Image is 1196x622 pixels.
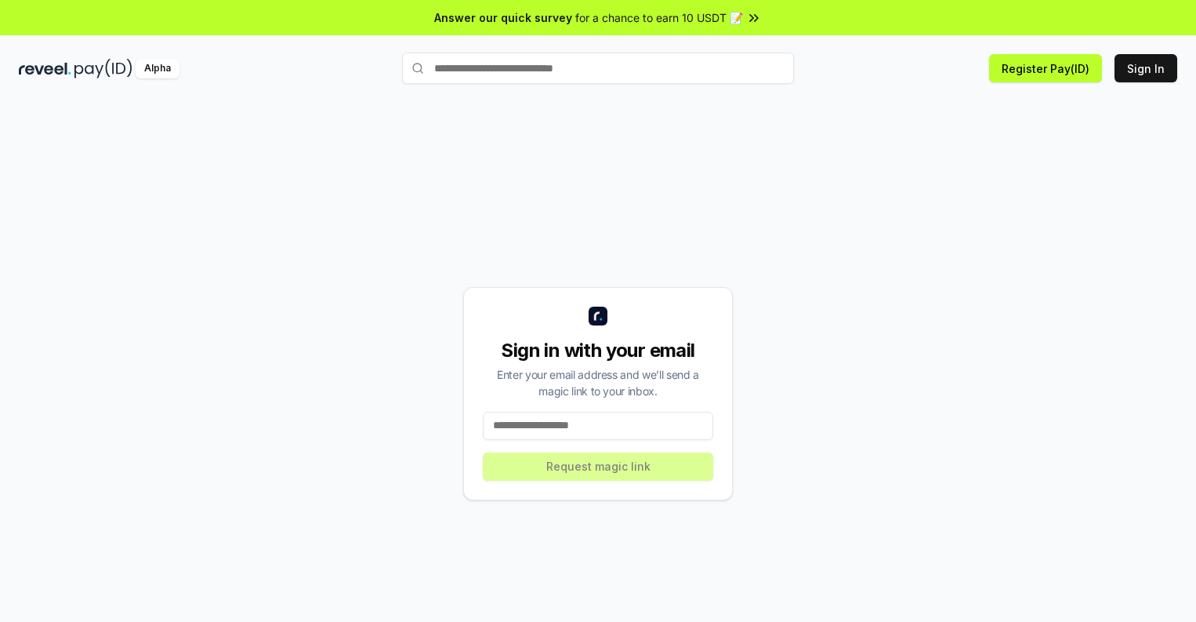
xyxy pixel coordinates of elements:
div: Alpha [136,59,179,78]
img: pay_id [74,59,132,78]
span: for a chance to earn 10 USDT 📝 [575,9,743,26]
img: logo_small [589,307,607,326]
button: Sign In [1114,54,1177,82]
button: Register Pay(ID) [989,54,1102,82]
span: Answer our quick survey [434,9,572,26]
img: reveel_dark [19,59,71,78]
div: Sign in with your email [483,338,713,363]
div: Enter your email address and we’ll send a magic link to your inbox. [483,366,713,399]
